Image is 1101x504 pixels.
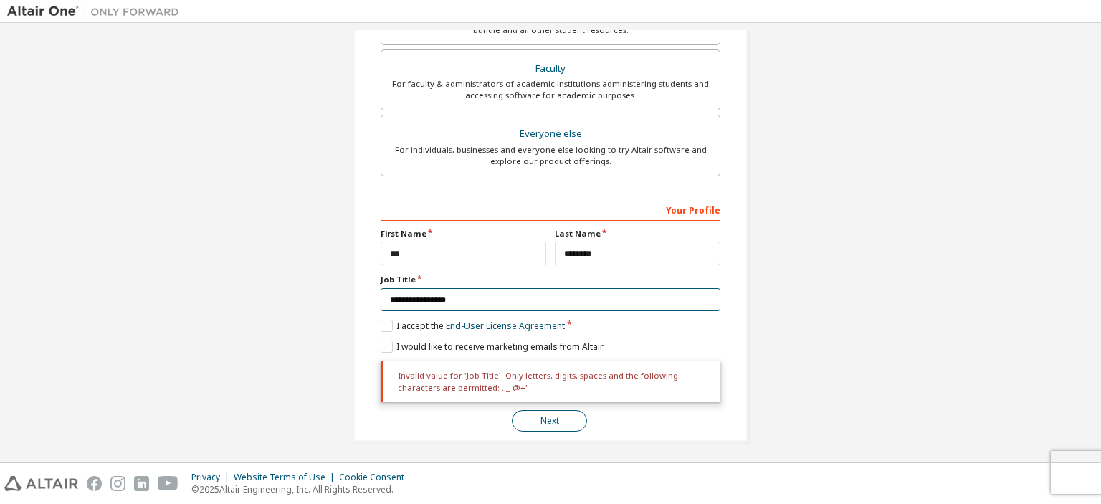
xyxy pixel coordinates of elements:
div: For faculty & administrators of academic institutions administering students and accessing softwa... [390,78,711,101]
button: Next [512,410,587,432]
a: End-User License Agreement [446,320,565,332]
img: facebook.svg [87,476,102,491]
img: linkedin.svg [134,476,149,491]
div: Faculty [390,59,711,79]
img: altair_logo.svg [4,476,78,491]
img: youtube.svg [158,476,178,491]
div: Your Profile [381,198,720,221]
label: I would like to receive marketing emails from Altair [381,341,604,353]
label: Job Title [381,274,720,285]
img: instagram.svg [110,476,125,491]
div: Cookie Consent [339,472,413,483]
img: Altair One [7,4,186,19]
label: Last Name [555,228,720,239]
div: For individuals, businesses and everyone else looking to try Altair software and explore our prod... [390,144,711,167]
label: First Name [381,228,546,239]
p: © 2025 Altair Engineering, Inc. All Rights Reserved. [191,483,413,495]
div: Invalid value for 'Job Title'. Only letters, digits, spaces and the following characters are perm... [381,361,720,402]
div: Privacy [191,472,234,483]
div: Website Terms of Use [234,472,339,483]
label: I accept the [381,320,565,332]
div: Everyone else [390,124,711,144]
